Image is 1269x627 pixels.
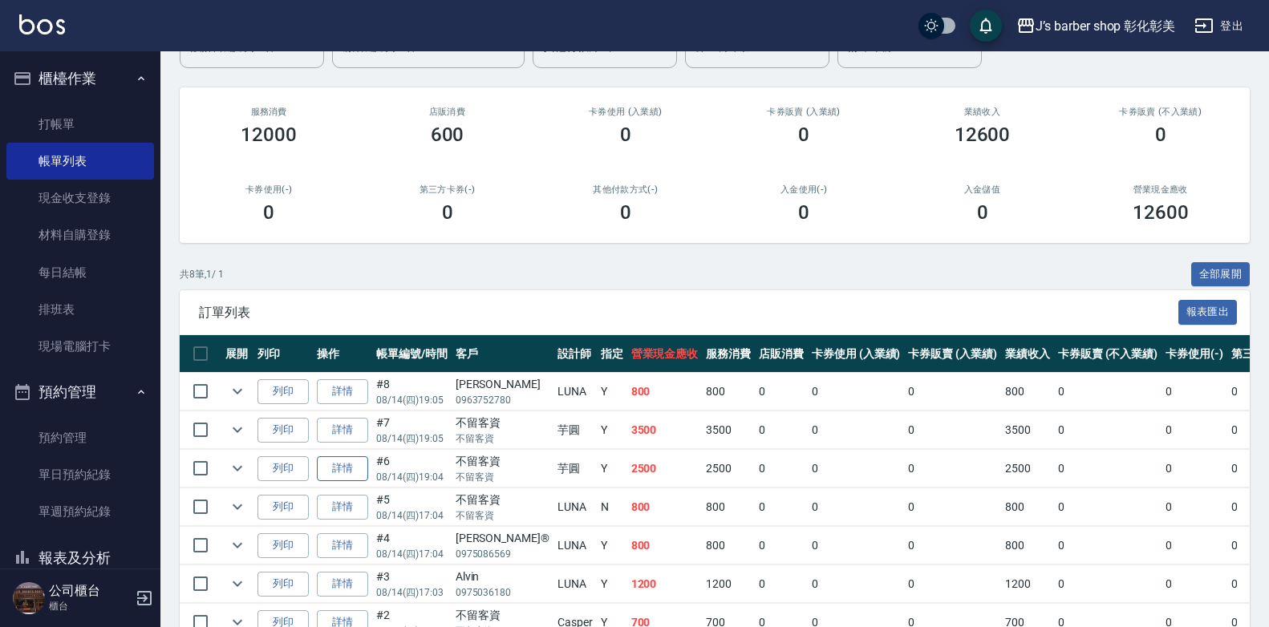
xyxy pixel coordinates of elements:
[1162,335,1227,373] th: 卡券使用(-)
[1054,527,1162,564] td: 0
[808,488,905,526] td: 0
[977,201,988,224] h3: 0
[808,373,905,411] td: 0
[376,585,448,600] p: 08/14 (四) 17:03
[456,508,549,523] p: 不留客資
[263,201,274,224] h3: 0
[1010,10,1182,42] button: J’s barber shop 彰化彰美
[755,335,808,373] th: 店販消費
[553,488,597,526] td: LUNA
[456,415,549,431] div: 不留客資
[553,565,597,603] td: LUNA
[317,572,368,597] a: 詳情
[1001,335,1054,373] th: 業績收入
[199,184,339,195] h2: 卡券使用(-)
[1178,304,1238,319] a: 報表匯出
[734,107,874,117] h2: 卡券販賣 (入業績)
[6,291,154,328] a: 排班表
[49,599,131,613] p: 櫃台
[257,379,309,404] button: 列印
[556,184,695,195] h2: 其他付款方式(-)
[372,450,452,487] td: #6
[6,106,154,143] a: 打帳單
[317,533,368,558] a: 詳情
[1191,262,1251,287] button: 全部展開
[376,393,448,407] p: 08/14 (四) 19:05
[553,411,597,449] td: 芋圓
[1054,373,1162,411] td: 0
[955,123,1011,146] h3: 12600
[313,335,372,373] th: 操作
[627,411,703,449] td: 3500
[6,143,154,180] a: 帳單列表
[627,335,703,373] th: 營業現金應收
[1001,411,1054,449] td: 3500
[225,379,249,403] button: expand row
[6,419,154,456] a: 預約管理
[1054,450,1162,487] td: 0
[702,373,755,411] td: 800
[1054,335,1162,373] th: 卡券販賣 (不入業績)
[456,585,549,600] p: 0975036180
[1162,527,1227,564] td: 0
[199,305,1178,321] span: 訂單列表
[452,335,553,373] th: 客戶
[1162,565,1227,603] td: 0
[456,431,549,446] p: 不留客資
[1133,201,1189,224] h3: 12600
[1036,16,1175,36] div: J’s barber shop 彰化彰美
[372,488,452,526] td: #5
[755,373,808,411] td: 0
[257,533,309,558] button: 列印
[597,411,627,449] td: Y
[431,123,464,146] h3: 600
[6,537,154,579] button: 報表及分析
[456,453,549,470] div: 不留客資
[556,107,695,117] h2: 卡券使用 (入業績)
[49,583,131,599] h5: 公司櫃台
[456,393,549,407] p: 0963752780
[13,582,45,614] img: Person
[180,267,224,281] p: 共 8 筆, 1 / 1
[808,411,905,449] td: 0
[553,450,597,487] td: 芋圓
[377,107,517,117] h2: 店販消費
[6,216,154,253] a: 材料自購登錄
[1162,373,1227,411] td: 0
[597,335,627,373] th: 指定
[904,527,1001,564] td: 0
[620,123,631,146] h3: 0
[317,418,368,443] a: 詳情
[1162,411,1227,449] td: 0
[6,371,154,413] button: 預約管理
[1162,450,1227,487] td: 0
[442,201,453,224] h3: 0
[553,335,597,373] th: 設計師
[627,450,703,487] td: 2500
[1054,488,1162,526] td: 0
[904,335,1001,373] th: 卡券販賣 (入業績)
[253,335,313,373] th: 列印
[702,527,755,564] td: 800
[1188,11,1250,41] button: 登出
[1001,565,1054,603] td: 1200
[798,123,809,146] h3: 0
[456,607,549,624] div: 不留客資
[376,470,448,484] p: 08/14 (四) 19:04
[456,470,549,484] p: 不留客資
[6,493,154,530] a: 單週預約紀錄
[1155,123,1166,146] h3: 0
[912,184,1052,195] h2: 入金儲值
[627,373,703,411] td: 800
[597,373,627,411] td: Y
[1001,488,1054,526] td: 800
[1178,300,1238,325] button: 報表匯出
[1162,488,1227,526] td: 0
[241,123,297,146] h3: 12000
[372,527,452,564] td: #4
[808,565,905,603] td: 0
[19,14,65,34] img: Logo
[317,456,368,481] a: 詳情
[6,254,154,291] a: 每日結帳
[372,373,452,411] td: #8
